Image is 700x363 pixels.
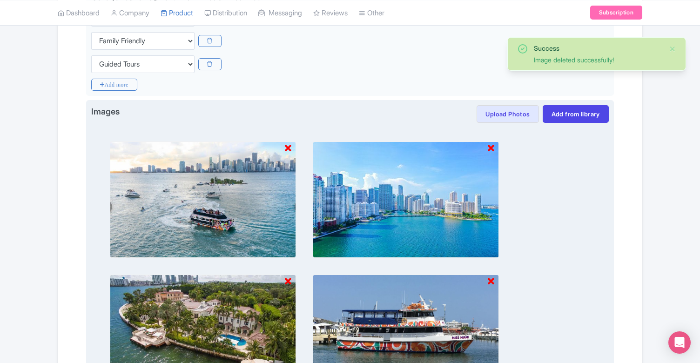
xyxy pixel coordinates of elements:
button: Close [669,43,676,54]
div: Image deleted successfully! [534,55,661,65]
img: fjav7clkxnde54vrx0qq.jpg [110,141,296,258]
span: Images [91,105,120,120]
a: Subscription [590,6,642,20]
button: Upload Photos [477,105,538,123]
div: Open Intercom Messenger [668,331,691,354]
a: Add from library [543,105,609,123]
i: Add more [91,79,137,91]
img: rkz0bi8cbvun2j5hllhc.jpg [313,141,499,258]
div: Success [534,43,661,53]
